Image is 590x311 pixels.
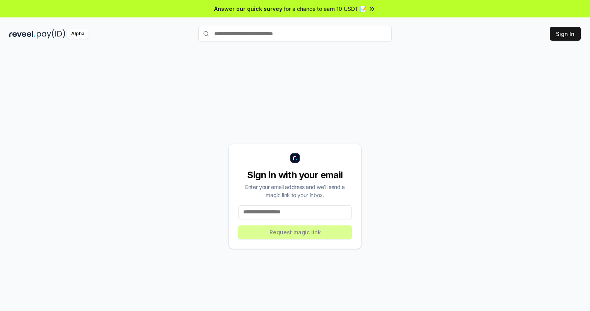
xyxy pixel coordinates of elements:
img: reveel_dark [9,29,35,39]
div: Alpha [67,29,89,39]
button: Sign In [550,27,581,41]
div: Enter your email address and we’ll send a magic link to your inbox. [238,183,352,199]
span: Answer our quick survey [214,5,282,13]
span: for a chance to earn 10 USDT 📝 [284,5,367,13]
div: Sign in with your email [238,169,352,181]
img: logo_small [290,153,300,163]
img: pay_id [37,29,65,39]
